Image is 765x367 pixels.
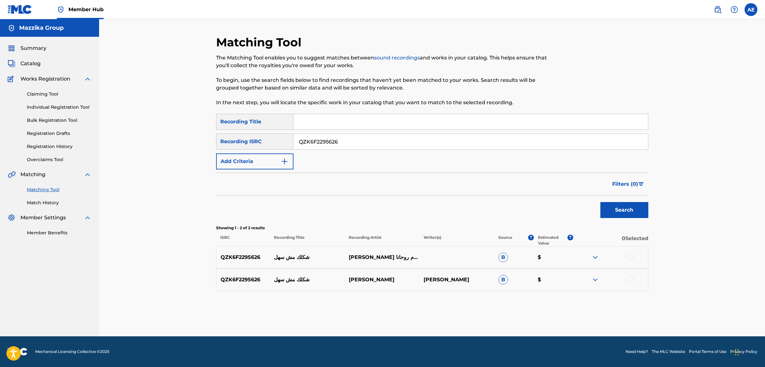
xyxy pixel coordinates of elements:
[216,99,549,106] p: In the next step, you will locate the specific work in your catalog that you want to match to the...
[689,349,726,355] a: Portal Terms of Use
[345,276,419,284] p: [PERSON_NAME]
[269,235,344,246] p: Recording Title
[20,75,70,83] span: Works Registration
[216,35,305,50] h2: Matching Tool
[591,254,599,261] img: expand
[374,55,420,61] a: sound recordings
[8,75,16,83] img: Works Registration
[498,253,508,262] span: B
[711,3,724,16] a: Public Search
[270,276,345,284] p: شكلك مش سهل
[27,130,91,137] a: Registration Drafts
[216,254,270,261] p: QZK6F2295626
[27,91,91,98] a: Claiming Tool
[591,276,599,284] img: expand
[216,225,648,231] p: Showing 1 - 2 of 2 results
[8,171,16,178] img: Matching
[528,235,534,240] span: ?
[216,235,270,246] p: ISRC
[638,182,644,186] img: filter
[84,171,91,178] img: expand
[730,349,757,355] a: Privacy Policy
[745,3,757,16] div: User Menu
[573,235,648,246] p: 0 Selected
[68,6,104,13] span: Member Hub
[534,254,573,261] p: $
[27,117,91,124] a: Bulk Registration Tool
[27,199,91,206] a: Match History
[20,214,66,222] span: Member Settings
[20,171,45,178] span: Matching
[8,5,32,14] img: MLC Logo
[714,6,722,13] img: search
[216,276,270,284] p: QZK6F2295626
[534,276,573,284] p: $
[8,60,41,67] a: CatalogCatalog
[216,153,293,169] button: Add Criteria
[419,235,494,246] p: Writer(s)
[612,180,638,188] span: Filters ( 0 )
[216,54,549,69] p: The Matching Tool enables you to suggest matches between and works in your catalog. This helps en...
[27,230,91,236] a: Member Benefits
[8,214,15,222] img: Member Settings
[728,3,741,16] div: Help
[747,252,765,304] iframe: Resource Center
[27,104,91,111] a: Individual Registration Tool
[19,24,64,32] h5: Mazzika Group
[733,336,765,367] iframe: Chat Widget
[27,156,91,163] a: Overclaims Tool
[345,254,419,261] p: [PERSON_NAME] الهام روحانا
[84,75,91,83] img: expand
[730,6,738,13] img: help
[626,349,648,355] a: Need Help?
[27,143,91,150] a: Registration History
[735,343,739,362] div: Drag
[8,24,15,32] img: Accounts
[281,158,288,165] img: 9d2ae6d4665cec9f34b9.svg
[84,214,91,222] img: expand
[57,6,65,13] img: Top Rightsholder
[27,186,91,193] a: Matching Tool
[216,114,648,221] form: Search Form
[270,254,345,261] p: شكلك مش سهل
[538,235,567,246] p: Estimated Value
[567,235,573,240] span: ?
[600,202,648,218] button: Search
[652,349,685,355] a: The MLC Website
[8,44,15,52] img: Summary
[216,76,549,92] p: To begin, use the search fields below to find recordings that haven't yet been matched to your wo...
[20,60,41,67] span: Catalog
[345,235,419,246] p: Recording Artist
[498,235,512,246] p: Source
[8,348,27,355] img: logo
[20,44,46,52] span: Summary
[35,349,109,355] span: Mechanical Licensing Collective © 2025
[419,276,494,284] p: [PERSON_NAME]
[608,176,648,192] button: Filters (0)
[498,275,508,285] span: B
[8,60,15,67] img: Catalog
[8,44,46,52] a: SummarySummary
